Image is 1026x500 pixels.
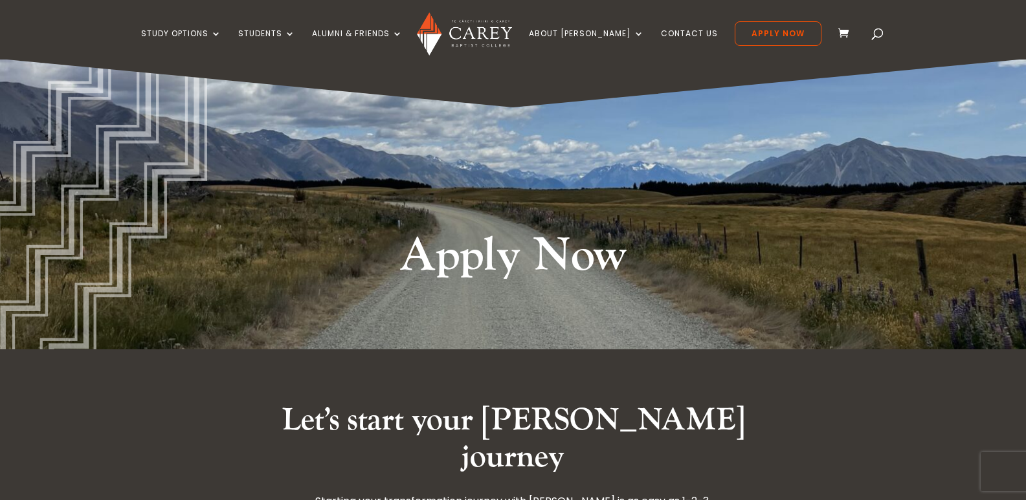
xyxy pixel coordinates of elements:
[529,29,644,60] a: About [PERSON_NAME]
[735,21,821,46] a: Apply Now
[271,226,756,293] h1: Apply Now
[312,29,403,60] a: Alumni & Friends
[417,12,512,56] img: Carey Baptist College
[661,29,718,60] a: Contact Us
[271,402,756,483] h2: Let’s start your [PERSON_NAME] journey
[141,29,221,60] a: Study Options
[238,29,295,60] a: Students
